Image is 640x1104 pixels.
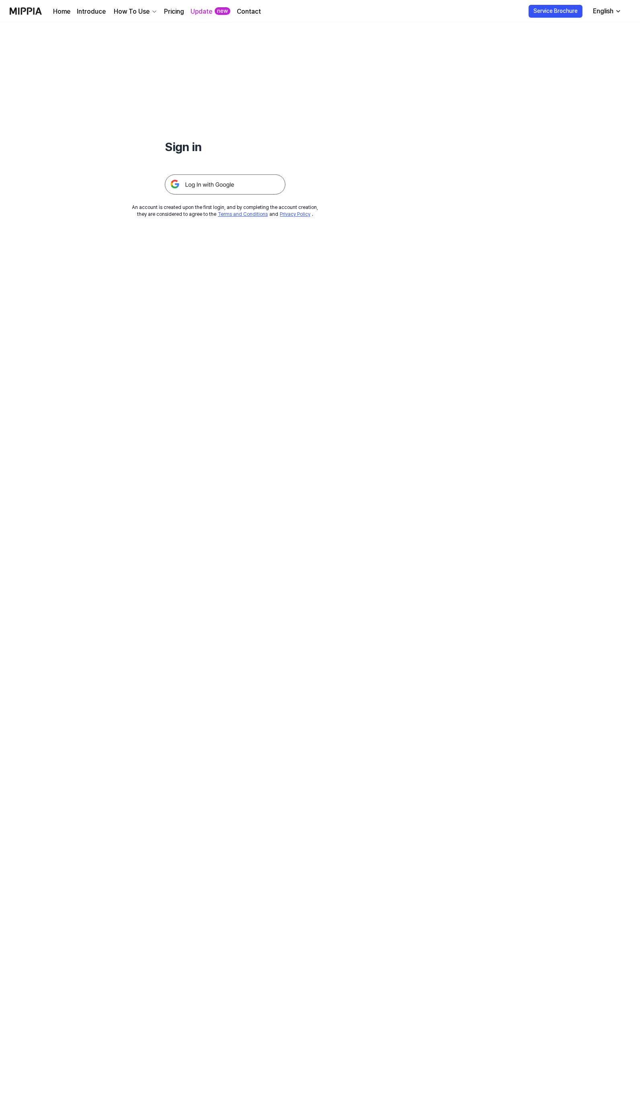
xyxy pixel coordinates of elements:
div: new [215,7,230,15]
a: Privacy Policy [280,211,310,217]
a: Pricing [164,7,184,16]
h1: Sign in [165,138,285,155]
button: English [587,3,626,19]
a: Contact [237,7,261,16]
div: How To Use [112,7,151,16]
a: Introduce [77,7,106,16]
a: Update [191,7,212,16]
a: Terms and Conditions [218,211,268,217]
button: Service Brochure [529,5,583,18]
button: How To Use [112,7,158,16]
a: Home [53,7,70,16]
div: An account is created upon the first login, and by completing the account creation, they are cons... [132,204,318,218]
img: 구글 로그인 버튼 [165,174,285,195]
div: English [591,6,615,16]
